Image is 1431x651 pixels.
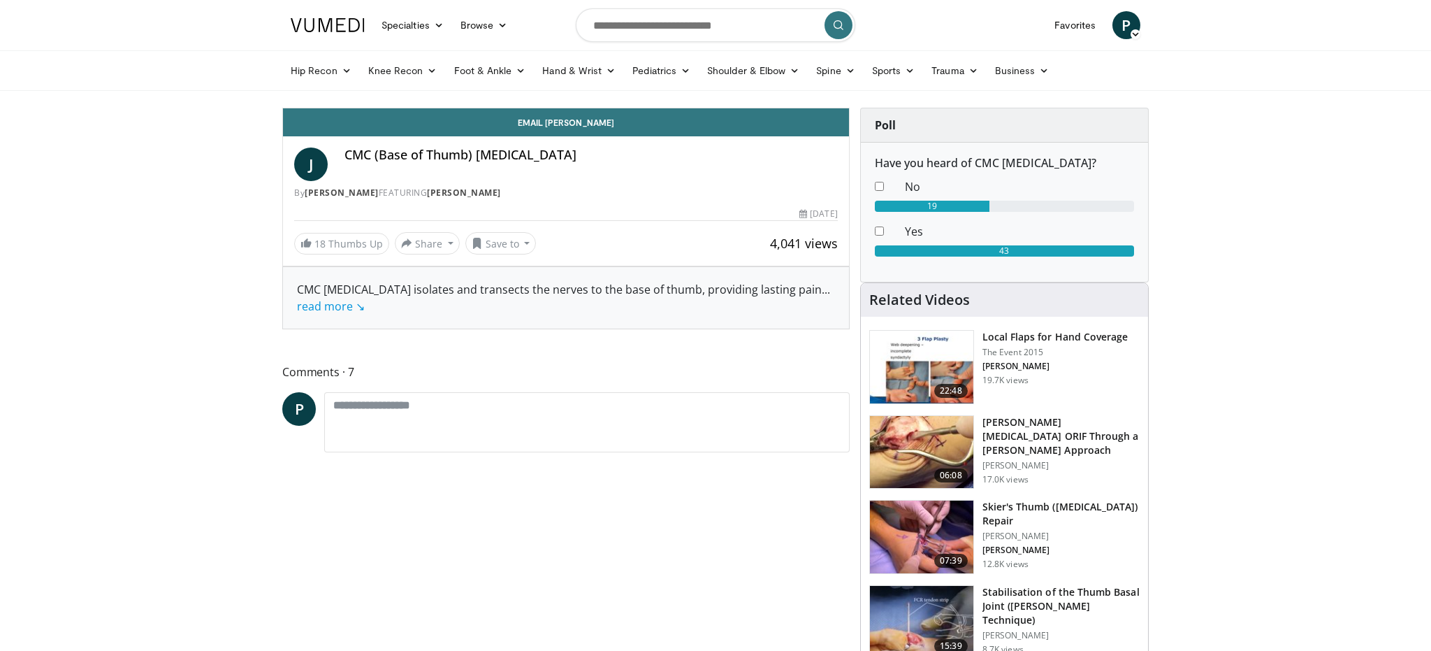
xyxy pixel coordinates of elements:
[982,415,1140,457] h3: [PERSON_NAME][MEDICAL_DATA] ORIF Through a [PERSON_NAME] Approach
[576,8,855,42] input: Search topics, interventions
[982,559,1029,570] p: 12.8K views
[982,375,1029,386] p: 19.7K views
[1112,11,1140,39] a: P
[894,223,1145,240] dd: Yes
[875,117,896,133] strong: Poll
[869,500,1140,574] a: 07:39 Skier's Thumb ([MEDICAL_DATA]) Repair [PERSON_NAME] [PERSON_NAME] 12.8K views
[1046,11,1104,39] a: Favorites
[395,232,460,255] button: Share
[297,299,365,314] a: read more ↘
[699,57,808,85] a: Shoulder & Elbow
[982,500,1140,528] h3: Skier's Thumb ([MEDICAL_DATA]) Repair
[870,501,973,573] img: cf79e27c-792e-4c6a-b4db-18d0e20cfc31.150x105_q85_crop-smart_upscale.jpg
[869,292,970,308] h4: Related Videos
[982,361,1128,372] p: [PERSON_NAME]
[283,108,849,136] a: Email [PERSON_NAME]
[344,148,838,163] h4: CMC (Base of Thumb) [MEDICAL_DATA]
[282,392,316,426] a: P
[282,363,850,381] span: Comments 7
[864,57,924,85] a: Sports
[869,415,1140,489] a: 06:08 [PERSON_NAME][MEDICAL_DATA] ORIF Through a [PERSON_NAME] Approach [PERSON_NAME] 17.0K views
[799,208,837,220] div: [DATE]
[427,187,501,199] a: [PERSON_NAME]
[534,57,624,85] a: Hand & Wrist
[982,630,1140,641] p: [PERSON_NAME]
[875,245,1134,257] div: 43
[982,474,1029,485] p: 17.0K views
[934,468,968,482] span: 06:08
[894,178,1145,195] dd: No
[305,187,379,199] a: [PERSON_NAME]
[869,330,1140,404] a: 22:48 Local Flaps for Hand Coverage The Event 2015 [PERSON_NAME] 19.7K views
[373,11,452,39] a: Specialties
[875,157,1134,170] h6: Have you heard of CMC [MEDICAL_DATA]?
[923,57,987,85] a: Trauma
[982,545,1140,556] p: [PERSON_NAME]
[465,232,537,255] button: Save to
[452,11,516,39] a: Browse
[297,281,835,315] div: CMC [MEDICAL_DATA] isolates and transects the nerves to the base of thumb, providing lasting pain
[314,237,326,250] span: 18
[624,57,699,85] a: Pediatrics
[870,331,973,403] img: b6f583b7-1888-44fa-9956-ce612c416478.150x105_q85_crop-smart_upscale.jpg
[446,57,535,85] a: Foot & Ankle
[982,585,1140,627] h3: Stabilisation of the Thumb Basal Joint ([PERSON_NAME] Technique)
[294,187,838,199] div: By FEATURING
[870,416,973,489] img: af335e9d-3f89-4d46-97d1-d9f0cfa56dd9.150x105_q85_crop-smart_upscale.jpg
[982,460,1140,471] p: [PERSON_NAME]
[875,201,989,212] div: 19
[982,347,1128,358] p: The Event 2015
[987,57,1058,85] a: Business
[934,554,968,568] span: 07:39
[808,57,863,85] a: Spine
[291,18,365,32] img: VuMedi Logo
[294,148,328,181] a: J
[982,330,1128,344] h3: Local Flaps for Hand Coverage
[294,233,389,255] a: 18 Thumbs Up
[934,384,968,398] span: 22:48
[982,531,1140,542] p: [PERSON_NAME]
[282,57,360,85] a: Hip Recon
[360,57,446,85] a: Knee Recon
[770,235,838,252] span: 4,041 views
